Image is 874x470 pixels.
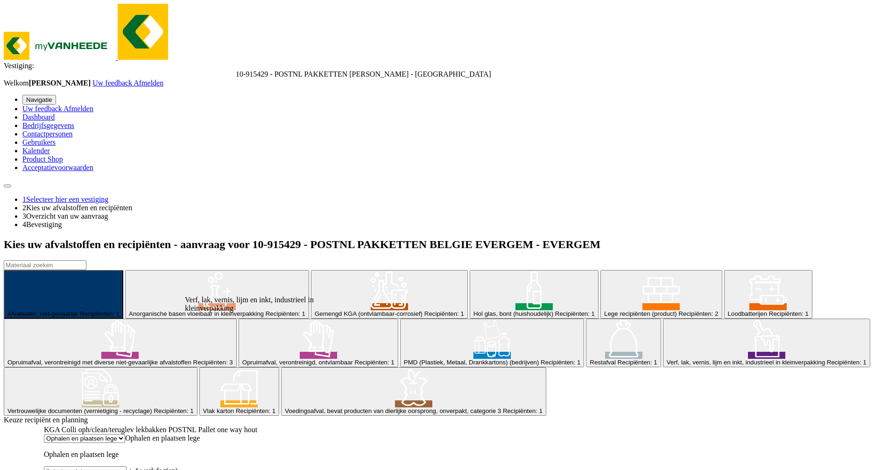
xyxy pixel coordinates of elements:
[26,96,52,103] span: Navigatie
[22,95,56,105] button: Navigatie
[26,212,108,220] span: Overzicht van uw aanvraag
[724,270,812,319] button: Loodbatterijen Recipiënten: 1
[404,359,539,366] span: PMD (Plastiek, Metaal, Drankkartons) (bedrijven)
[586,319,661,367] button: Restafval Recipiënten: 1
[663,319,870,367] button: Verf, lak, vernis, lijm en inkt, industrieel in kleinverpakking Recipiënten: 1
[541,359,580,366] span: Recipiënten: 1
[236,407,275,414] span: Recipiënten: 1
[604,310,677,317] span: Lege recipiënten (product)
[266,310,305,317] span: Recipiënten: 1
[22,105,63,113] a: Uw feedback
[7,310,78,317] span: Afvalwater, niet-gevaarlijk
[22,204,26,212] span: 2
[473,310,553,317] span: Hol glas, bont (huishoudelijk)
[315,310,423,317] span: Gemengd KGA (ontvlambaar-corrosief)
[80,310,120,317] span: Recipiënten: 1
[193,359,233,366] span: Recipiënten: 3
[285,407,501,414] span: Voedingsafval, bevat producten van dierlijke oorsprong, onverpakt, categorie 3
[600,270,722,319] button: Lege recipiënten (product) Recipiënten: 2
[44,426,196,434] span: KGA Colli oph/clean/teruglev lekbakken POSTNL
[590,359,616,366] span: Restafval
[154,407,193,414] span: Recipiënten: 1
[22,113,55,121] a: Dashboard
[678,310,718,317] span: Recipiënten: 2
[4,238,870,251] h2: Kies uw afvalstoffen en recipiënten - aanvraag voor 10-915429 - POSTNL PAKKETTEN BELGIE EVERGEM -...
[198,426,257,434] span: Pallet one way hout
[22,121,74,129] a: Bedrijfsgegevens
[4,367,197,416] button: Vertrouwelijke documenten (vernietiging - recyclage) Recipiënten: 1
[129,310,264,317] span: Anorganische basen vloeibaar in kleinverpakking
[22,164,93,171] a: Acceptatievoorwaarden
[7,359,191,366] span: Opruimafval, verontreinigd met diverse niet-gevaarlijke afvalstoffen
[44,450,257,459] p: Ophalen en plaatsen lege
[26,204,132,212] span: Kies uw afvalstoffen en recipiënten
[29,79,91,87] strong: [PERSON_NAME]
[118,4,168,60] img: myVanheede
[827,359,867,366] span: Recipiënten: 1
[242,359,353,366] span: Opruimafval, verontreinigd, ontvlambaar
[199,367,280,416] button: Vlak karton Recipiënten: 1
[22,195,26,203] span: 1
[424,310,464,317] span: Recipiënten: 1
[22,105,62,113] span: Uw feedback
[667,359,825,366] span: Verf, lak, vernis, lijm en inkt, industrieel in kleinverpakking
[281,367,546,416] button: Voedingsafval, bevat producten van dierlijke oorsprong, onverpakt, categorie 3 Recipiënten: 1
[236,70,491,78] span: 10-915429 - POSTNL PAKKETTEN BELGIE EVERGEM - EVERGEM
[22,221,26,228] span: 4
[400,319,585,367] button: PMD (Plastiek, Metaal, Drankkartons) (bedrijven) Recipiënten: 1
[26,195,108,203] span: Selecteer hier een vestiging
[4,32,116,60] img: myVanheede
[4,319,237,367] button: Opruimafval, verontreinigd met diverse niet-gevaarlijke afvalstoffen Recipiënten: 3
[4,79,92,87] span: Welkom
[125,434,200,442] span: Ophalen en plaatsen lege
[555,310,595,317] span: Recipiënten: 1
[203,407,234,414] span: Vlak karton
[311,270,468,319] button: Gemengd KGA (ontvlambaar-corrosief) Recipiënten: 1
[4,270,123,319] button: Afvalwater, niet-gevaarlijk Recipiënten: 1
[134,79,163,87] a: Afmelden
[22,147,50,155] a: Kalender
[7,407,152,414] span: Vertrouwelijke documenten (vernietiging - recyclage)
[22,155,63,163] a: Product Shop
[125,270,309,319] button: Anorganische basen vloeibaar in kleinverpakking Recipiënten: 1
[22,212,26,220] span: 3
[22,138,56,146] a: Gebruikers
[4,260,86,270] input: Materiaal zoeken
[92,79,134,87] a: Uw feedback
[769,310,809,317] span: Recipiënten: 1
[92,79,132,87] span: Uw feedback
[355,359,395,366] span: Recipiënten: 1
[4,416,870,424] div: Keuze recipiënt en planning
[618,359,657,366] span: Recipiënten: 1
[22,195,108,203] a: 1Selecteer hier een vestiging
[239,319,398,367] button: Opruimafval, verontreinigd, ontvlambaar Recipiënten: 1
[4,62,34,70] span: Vestiging:
[63,105,93,113] a: Afmelden
[22,130,73,138] a: Contactpersonen
[728,310,767,317] span: Loodbatterijen
[26,221,62,228] span: Bevestiging
[470,270,599,319] button: Hol glas, bont (huishoudelijk) Recipiënten: 1
[503,407,543,414] span: Recipiënten: 1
